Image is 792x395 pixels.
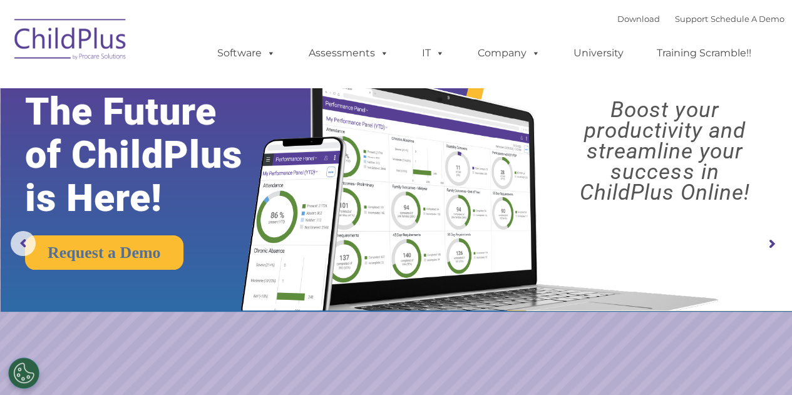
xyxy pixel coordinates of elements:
font: | [617,14,784,24]
a: Schedule A Demo [711,14,784,24]
rs-layer: Boost your productivity and streamline your success in ChildPlus Online! [547,100,782,203]
a: Training Scramble!! [644,41,764,66]
a: University [561,41,636,66]
img: ChildPlus by Procare Solutions [8,10,133,73]
rs-layer: The Future of ChildPlus is Here! [25,90,278,220]
span: Last name [174,83,212,92]
a: Request a Demo [25,235,183,270]
iframe: Chat Widget [587,260,792,395]
a: IT [409,41,457,66]
span: Phone number [174,134,227,143]
a: Company [465,41,553,66]
button: Cookies Settings [8,357,39,389]
a: Assessments [296,41,401,66]
a: Support [675,14,708,24]
a: Software [205,41,288,66]
a: Download [617,14,660,24]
